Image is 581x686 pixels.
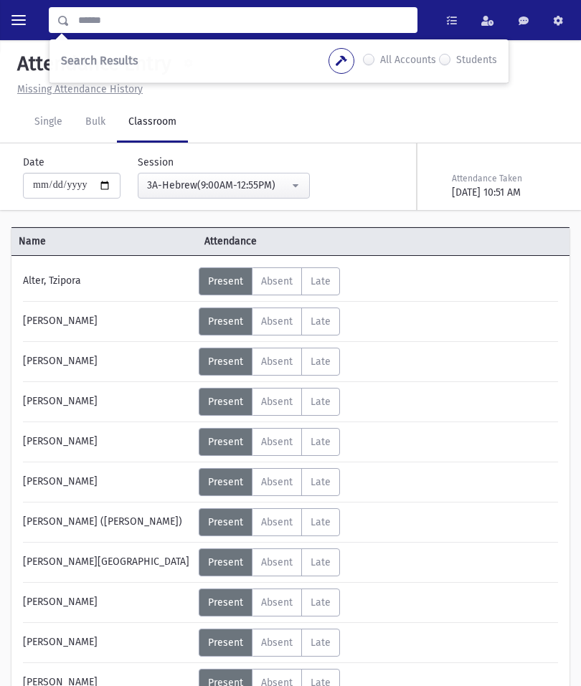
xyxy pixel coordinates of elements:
[199,267,340,295] div: AttTypes
[199,308,340,335] div: AttTypes
[199,348,340,376] div: AttTypes
[70,7,417,33] input: Search
[16,348,199,376] div: [PERSON_NAME]
[16,428,199,456] div: [PERSON_NAME]
[261,476,293,488] span: Absent
[147,178,289,193] div: 3A-Hebrew(9:00AM-12:55PM)
[117,103,188,143] a: Classroom
[261,396,293,408] span: Absent
[208,556,243,568] span: Present
[199,388,340,416] div: AttTypes
[208,315,243,328] span: Present
[311,436,331,448] span: Late
[261,516,293,528] span: Absent
[261,315,293,328] span: Absent
[197,234,523,249] span: Attendance
[23,103,74,143] a: Single
[311,315,331,328] span: Late
[452,185,555,200] div: [DATE] 10:51 AM
[199,548,340,576] div: AttTypes
[199,428,340,456] div: AttTypes
[16,267,199,295] div: Alter, Tzipora
[61,54,138,67] span: Search Results
[6,7,32,33] button: toggle menu
[452,172,555,185] div: Attendance Taken
[11,52,171,76] h5: Attendance Entry
[208,516,243,528] span: Present
[380,52,436,70] label: All Accounts
[261,356,293,368] span: Absent
[311,476,331,488] span: Late
[208,356,243,368] span: Present
[208,476,243,488] span: Present
[199,589,340,616] div: AttTypes
[11,83,143,95] a: Missing Attendance History
[138,155,174,170] label: Session
[261,596,293,609] span: Absent
[138,173,310,199] button: 3A-Hebrew(9:00AM-12:55PM)
[208,396,243,408] span: Present
[74,103,117,143] a: Bulk
[199,508,340,536] div: AttTypes
[16,468,199,496] div: [PERSON_NAME]
[16,508,199,536] div: [PERSON_NAME] ([PERSON_NAME])
[456,52,497,70] label: Students
[311,356,331,368] span: Late
[208,436,243,448] span: Present
[17,83,143,95] u: Missing Attendance History
[208,275,243,287] span: Present
[311,516,331,528] span: Late
[311,396,331,408] span: Late
[16,388,199,416] div: [PERSON_NAME]
[11,234,197,249] span: Name
[16,308,199,335] div: [PERSON_NAME]
[23,155,44,170] label: Date
[16,548,199,576] div: [PERSON_NAME][GEOGRAPHIC_DATA]
[311,275,331,287] span: Late
[261,556,293,568] span: Absent
[261,275,293,287] span: Absent
[311,596,331,609] span: Late
[16,589,199,616] div: [PERSON_NAME]
[311,556,331,568] span: Late
[16,629,199,657] div: [PERSON_NAME]
[199,468,340,496] div: AttTypes
[208,596,243,609] span: Present
[261,436,293,448] span: Absent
